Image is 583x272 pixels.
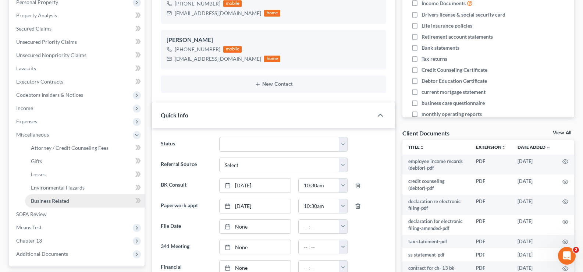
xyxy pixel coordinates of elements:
a: Extensionunfold_more [476,144,506,150]
a: Secured Claims [10,22,145,35]
div: mobile [223,46,242,53]
span: Bank statements [422,44,459,52]
span: Means Test [16,224,42,230]
a: [DATE] [220,199,291,213]
span: Additional Documents [16,251,68,257]
span: Property Analysis [16,12,57,18]
span: Environmental Hazards [31,184,85,191]
span: Expenses [16,118,37,124]
span: 2 [573,247,579,253]
span: Drivers license & social security card [422,11,505,18]
span: Secured Claims [16,25,51,32]
div: [PHONE_NUMBER] [175,46,220,53]
td: credit counseling (debtor)-pdf [402,174,470,195]
span: SOFA Review [16,211,47,217]
a: Business Related [25,194,145,208]
input: -- : -- [299,220,339,234]
td: PDF [470,248,512,261]
td: employee income records (debtor)-pdf [402,155,470,175]
label: 341 Meeting [157,240,215,254]
span: Lawsuits [16,65,36,71]
span: Attorney / Credit Counseling Fees [31,145,109,151]
a: None [220,220,291,234]
a: Losses [25,168,145,181]
button: New Contact [167,81,380,87]
td: PDF [470,155,512,175]
i: unfold_more [420,145,424,150]
div: home [264,56,280,62]
span: Debtor Education Certificate [422,77,487,85]
a: Attorney / Credit Counseling Fees [25,141,145,155]
td: [DATE] [512,248,557,261]
td: PDF [470,174,512,195]
a: View All [553,130,571,135]
i: expand_more [546,145,551,150]
div: [PERSON_NAME] [167,36,380,45]
span: Life insurance policies [422,22,472,29]
span: Credit Counseling Certificate [422,66,487,74]
span: Miscellaneous [16,131,49,138]
span: Unsecured Priority Claims [16,39,77,45]
iframe: Intercom live chat [558,247,576,265]
label: BK Consult [157,178,215,193]
div: home [264,10,280,17]
label: Paperwork appt [157,199,215,213]
div: Client Documents [402,129,449,137]
a: Gifts [25,155,145,168]
td: declaration for electronic filing-amended-pdf [402,215,470,235]
a: Executory Contracts [10,75,145,88]
td: PDF [470,215,512,235]
a: SOFA Review [10,208,145,221]
span: Tax returns [422,55,447,63]
span: business case questionnaire [422,99,485,107]
td: [DATE] [512,235,557,248]
span: Business Related [31,198,69,204]
input: -- : -- [299,199,339,213]
td: declaration re electronic filing-pdf [402,195,470,215]
input: -- : -- [299,240,339,254]
span: Quick Info [161,112,188,119]
a: Unsecured Priority Claims [10,35,145,49]
td: PDF [470,235,512,248]
td: tax statement-pdf [402,235,470,248]
a: None [220,240,291,254]
span: Executory Contracts [16,78,63,85]
td: [DATE] [512,174,557,195]
span: current mortgage statement [422,88,486,96]
label: File Date [157,219,215,234]
i: unfold_more [501,145,506,150]
span: Gifts [31,158,42,164]
td: PDF [470,195,512,215]
span: Unsecured Nonpriority Claims [16,52,86,58]
input: -- : -- [299,179,339,192]
a: Property Analysis [10,9,145,22]
a: Unsecured Nonpriority Claims [10,49,145,62]
a: [DATE] [220,179,291,192]
label: Status [157,137,215,152]
div: [EMAIL_ADDRESS][DOMAIN_NAME] [175,55,261,63]
a: Lawsuits [10,62,145,75]
div: mobile [223,0,242,7]
span: Codebtors Insiders & Notices [16,92,83,98]
td: [DATE] [512,215,557,235]
td: ss statement-pdf [402,248,470,261]
a: Environmental Hazards [25,181,145,194]
td: [DATE] [512,155,557,175]
a: Titleunfold_more [408,144,424,150]
td: [DATE] [512,195,557,215]
span: Income [16,105,33,111]
a: Date Added expand_more [518,144,551,150]
span: monthly operating reports [422,110,482,118]
span: Retirement account statements [422,33,493,40]
span: Chapter 13 [16,237,42,244]
label: Referral Source [157,158,215,172]
div: [EMAIL_ADDRESS][DOMAIN_NAME] [175,10,261,17]
span: Losses [31,171,46,177]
